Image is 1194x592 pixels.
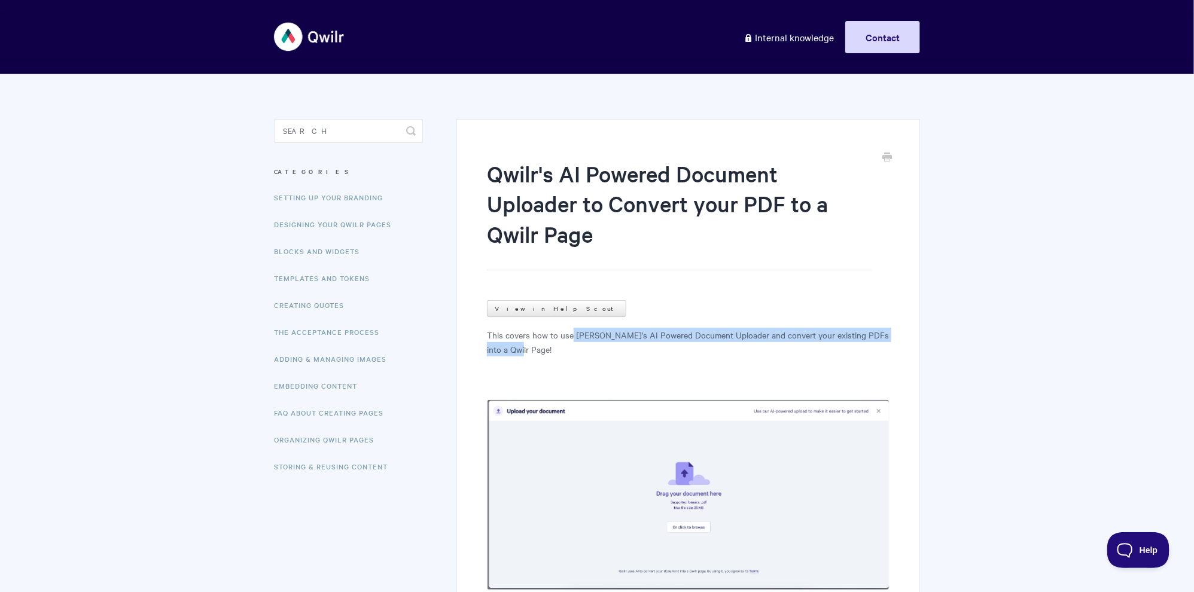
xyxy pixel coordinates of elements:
img: file-QE8sP3IfdF.png [487,399,890,590]
img: Qwilr Help Center [274,14,345,59]
a: Setting up your Branding [274,185,392,209]
input: Search [274,119,423,143]
a: Contact [845,21,920,53]
a: FAQ About Creating Pages [274,401,392,425]
a: Print this Article [882,151,892,164]
a: Internal knowledge [735,21,843,53]
a: Organizing Qwilr Pages [274,428,383,451]
p: This covers how to use [PERSON_NAME]'s AI Powered Document Uploader and convert your existing PDF... [487,328,890,356]
a: The Acceptance Process [274,320,388,344]
a: Storing & Reusing Content [274,454,397,478]
a: Templates and Tokens [274,266,379,290]
a: Creating Quotes [274,293,353,317]
a: Adding & Managing Images [274,347,395,371]
iframe: Toggle Customer Support [1107,532,1170,568]
a: View in Help Scout [487,300,626,317]
a: Blocks and Widgets [274,239,368,263]
h3: Categories [274,161,423,182]
a: Embedding Content [274,374,366,398]
h1: Qwilr's AI Powered Document Uploader to Convert your PDF to a Qwilr Page [487,158,872,270]
a: Designing Your Qwilr Pages [274,212,400,236]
